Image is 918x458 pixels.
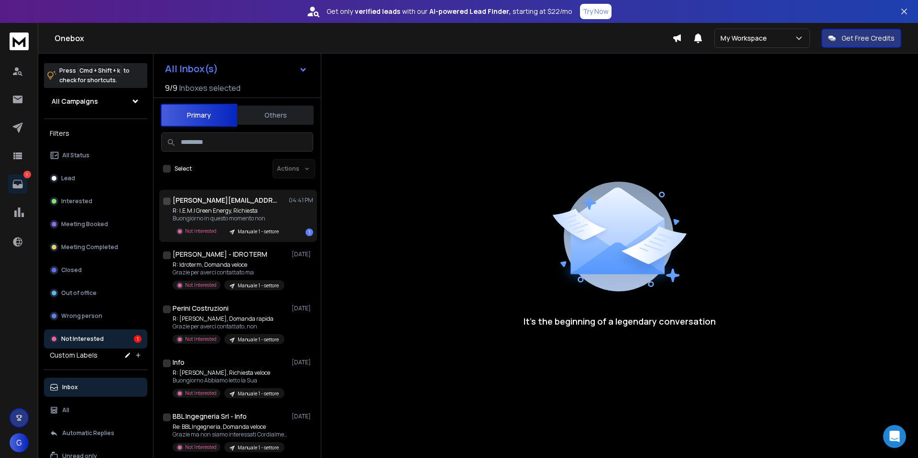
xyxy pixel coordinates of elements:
p: Get only with our starting at $22/mo [327,7,572,16]
h1: [PERSON_NAME][EMAIL_ADDRESS][DOMAIN_NAME] [173,196,278,205]
p: [DATE] [292,305,313,312]
h1: Info [173,358,185,367]
p: Automatic Replies [62,429,114,437]
button: Wrong person [44,306,147,326]
p: It’s the beginning of a legendary conversation [524,315,716,328]
button: Interested [44,192,147,211]
h1: [PERSON_NAME] - IDROTERM [173,250,267,259]
p: All Status [62,152,89,159]
p: Press to check for shortcuts. [59,66,130,85]
button: G [10,433,29,452]
p: Not Interested [185,282,217,289]
div: 1 [134,335,142,343]
p: 04:41 PM [289,196,313,204]
h3: Inboxes selected [179,82,240,94]
h3: Filters [44,127,147,140]
button: Not Interested1 [44,329,147,349]
p: Closed [61,266,82,274]
span: Cmd + Shift + k [78,65,121,76]
p: Not Interested [61,335,104,343]
h1: BBL Ingegneria Srl - Info [173,412,247,421]
a: 1 [8,174,27,194]
p: Try Now [583,7,609,16]
p: Meeting Booked [61,220,108,228]
div: Open Intercom Messenger [883,425,906,448]
p: Meeting Completed [61,243,118,251]
button: Inbox [44,378,147,397]
p: Manuale 1 - settore [238,336,279,343]
div: 1 [306,229,313,236]
h1: All Campaigns [52,97,98,106]
button: Meeting Booked [44,215,147,234]
p: Manuale 1 - settore [238,282,279,289]
p: Re: BBL Ingegneria, Domanda veloce [173,423,287,431]
p: Grazie per averci contattato ma [173,269,284,276]
p: R: [PERSON_NAME], Domanda rapida [173,315,284,323]
p: 1 [23,171,31,178]
button: All Campaigns [44,92,147,111]
button: Meeting Completed [44,238,147,257]
strong: verified leads [355,7,400,16]
p: R: I.E.M.I Green Energy, Richiesta [173,207,284,215]
button: All Status [44,146,147,165]
p: Out of office [61,289,97,297]
button: Try Now [580,4,612,19]
button: Automatic Replies [44,424,147,443]
p: Grazie ma non siamo interessati Cordialmente Ing. [173,431,287,438]
p: Inbox [62,383,78,391]
p: [DATE] [292,413,313,420]
button: Out of office [44,284,147,303]
p: Not Interested [185,390,217,397]
p: R: [PERSON_NAME], Richiesta veloce [173,369,284,377]
span: 9 / 9 [165,82,177,94]
p: Grazie per averci contattato, non [173,323,284,330]
h1: Onebox [55,33,672,44]
p: Wrong person [61,312,102,320]
img: logo [10,33,29,50]
p: Interested [61,197,92,205]
p: Buongiorno Abbiamo letto la Sua [173,377,284,384]
button: Others [237,105,314,126]
p: Manuale 1 - settore [238,390,279,397]
p: Not Interested [185,228,217,235]
button: All [44,401,147,420]
p: Not Interested [185,336,217,343]
p: All [62,406,69,414]
p: Manuale 1 - settore [238,444,279,451]
p: Lead [61,174,75,182]
p: My Workspace [721,33,771,43]
h1: Perini Costruzioni [173,304,229,313]
button: All Inbox(s) [157,59,315,78]
button: Lead [44,169,147,188]
p: Not Interested [185,444,217,451]
p: [DATE] [292,359,313,366]
label: Select [175,165,192,173]
p: Manuale 1 - settore [238,228,279,235]
button: Primary [161,104,237,127]
p: Buongiorno in questo momento non [173,215,284,222]
p: R: Idroterm, Domanda veloce [173,261,284,269]
h1: All Inbox(s) [165,64,218,74]
p: Get Free Credits [841,33,895,43]
h3: Custom Labels [50,350,98,360]
button: Closed [44,261,147,280]
p: [DATE] [292,251,313,258]
button: Get Free Credits [821,29,901,48]
strong: AI-powered Lead Finder, [429,7,511,16]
